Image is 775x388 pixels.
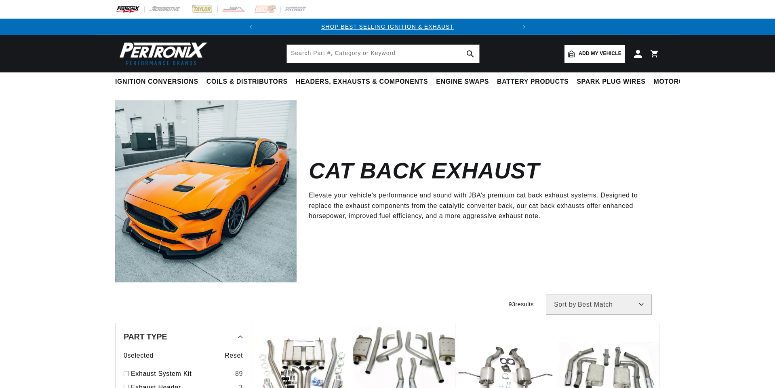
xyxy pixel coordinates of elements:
span: Add my vehicle [579,50,621,57]
img: Pertronix [115,40,208,68]
summary: Motorcycle [650,72,706,91]
span: Ignition Conversions [115,78,198,86]
span: Spark Plug Wires [577,78,645,86]
summary: Battery Products [493,72,573,91]
a: SHOP BEST SELLING IGNITION & EXHAUST [321,23,454,30]
button: search button [461,45,479,63]
a: Exhaust System Kit [131,369,232,379]
summary: Engine Swaps [432,72,493,91]
img: Cat Back Exhaust [115,100,297,282]
span: 93 results [509,301,534,307]
span: Part Type [124,333,167,341]
summary: Coils & Distributors [202,72,292,91]
summary: Headers, Exhausts & Components [292,72,432,91]
span: Sort by [554,301,576,308]
div: Announcement [259,22,516,31]
div: 89 [235,369,243,379]
span: Reset [225,350,243,361]
summary: Ignition Conversions [115,72,202,91]
span: Coils & Distributors [206,78,288,86]
span: Engine Swaps [436,78,489,86]
span: Headers, Exhausts & Components [296,78,428,86]
summary: Spark Plug Wires [573,72,649,91]
div: 1 of 2 [259,22,516,31]
input: Search Part #, Category or Keyword [287,45,479,63]
span: Battery Products [497,78,569,86]
button: Translation missing: en.sections.announcements.next_announcement [516,19,532,35]
slideshow-component: Translation missing: en.sections.announcements.announcement_bar [95,19,680,35]
button: Translation missing: en.sections.announcements.previous_announcement [243,19,259,35]
h2: Cat Back Exhaust [309,161,539,180]
span: 0 selected [124,350,154,361]
a: Add my vehicle [564,45,625,63]
select: Sort by [546,295,652,315]
span: Motorcycle [654,78,702,86]
p: Elevate your vehicle’s performance and sound with JBA’s premium cat back exhaust systems. Designe... [309,190,648,221]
